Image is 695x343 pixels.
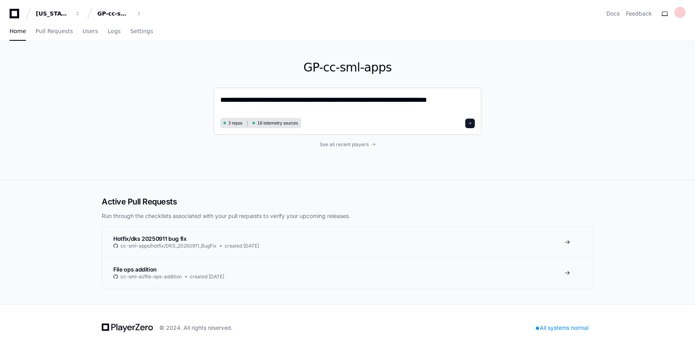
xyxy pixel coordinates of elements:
[213,141,482,148] a: See all recent players
[159,324,233,332] div: © 2024. All rights reserved.
[626,10,652,18] button: Feedback
[102,212,593,220] p: Run through the checklists associated with your pull requests to verify your upcoming releases.
[94,6,145,21] button: GP-cc-sml-apps
[102,227,593,257] a: Hotfix/dks 20250911 bug fixcc-sml-apps/hotfix/DKS_20250911_BugFixcreated [DATE]
[228,120,243,126] span: 3 repos
[130,22,153,41] a: Settings
[97,10,132,18] div: GP-cc-sml-apps
[213,60,482,75] h1: GP-cc-sml-apps
[257,120,298,126] span: 16 telemetry sources
[36,10,70,18] div: [US_STATE] Pacific
[531,322,593,333] div: All systems normal
[190,274,224,280] span: created [DATE]
[113,266,157,273] span: File ops addition
[10,22,26,41] a: Home
[83,22,98,41] a: Users
[606,10,620,18] a: Docs
[108,29,120,34] span: Logs
[225,243,259,249] span: created [DATE]
[36,22,73,41] a: Pull Requests
[102,257,593,288] a: File ops additioncc-sml-ai/file-ops-additioncreated [DATE]
[113,235,187,242] span: Hotfix/dks 20250911 bug fix
[36,29,73,34] span: Pull Requests
[102,196,593,207] h2: Active Pull Requests
[320,141,369,148] span: See all recent players
[130,29,153,34] span: Settings
[33,6,84,21] button: [US_STATE] Pacific
[83,29,98,34] span: Users
[108,22,120,41] a: Logs
[10,29,26,34] span: Home
[120,243,217,249] span: cc-sml-apps/hotfix/DKS_20250911_BugFix
[120,274,182,280] span: cc-sml-ai/file-ops-addition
